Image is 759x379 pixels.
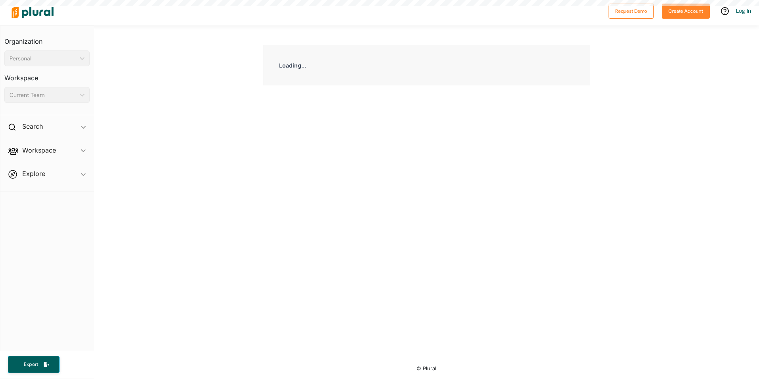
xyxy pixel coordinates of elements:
[416,365,436,371] small: © Plural
[662,4,710,19] button: Create Account
[10,91,77,99] div: Current Team
[8,356,60,373] button: Export
[4,30,90,47] h3: Organization
[263,45,590,85] div: Loading...
[18,361,44,368] span: Export
[609,4,654,19] button: Request Demo
[736,7,751,14] a: Log In
[22,122,43,131] h2: Search
[662,6,710,15] a: Create Account
[4,66,90,84] h3: Workspace
[609,6,654,15] a: Request Demo
[10,54,77,63] div: Personal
